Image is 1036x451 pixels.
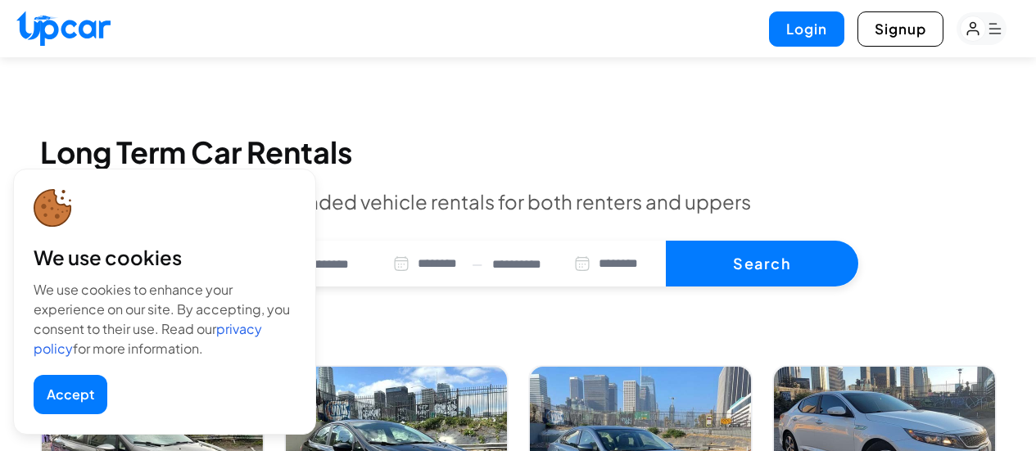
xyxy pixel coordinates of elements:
[666,241,858,286] button: Search
[40,136,997,169] h2: Long Term Car Rentals
[16,11,111,46] img: Upcar Logo
[857,11,943,47] button: Signup
[40,188,997,214] p: Discover the benefits of extended vehicle rentals for both renters and uppers
[472,255,482,273] span: —
[34,189,72,228] img: cookie-icon.svg
[34,244,296,270] div: We use cookies
[34,375,107,414] button: Accept
[769,11,844,47] button: Login
[34,280,296,359] div: We use cookies to enhance your experience on our site. By accepting, you consent to their use. Re...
